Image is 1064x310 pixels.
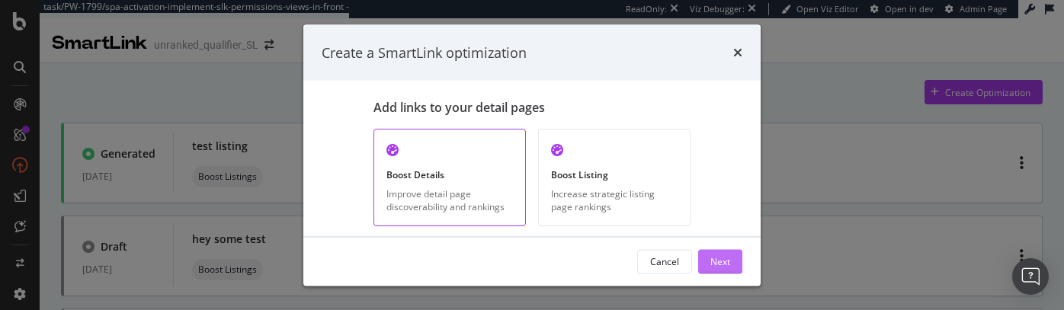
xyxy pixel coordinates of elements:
div: Cancel [650,254,679,267]
div: Boost Details [386,168,513,181]
div: Boost Listing [551,168,678,181]
button: Cancel [637,249,692,273]
div: Next [710,254,730,267]
div: Create a SmartLink optimization [322,43,527,62]
div: times [733,43,742,62]
div: modal [303,24,761,286]
div: Improve detail page discoverability and rankings [386,187,513,213]
button: Next [698,249,742,273]
div: Add links to your detail pages [373,99,691,117]
div: Increase strategic listing page rankings [551,187,678,213]
div: Open Intercom Messenger [1012,258,1049,295]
